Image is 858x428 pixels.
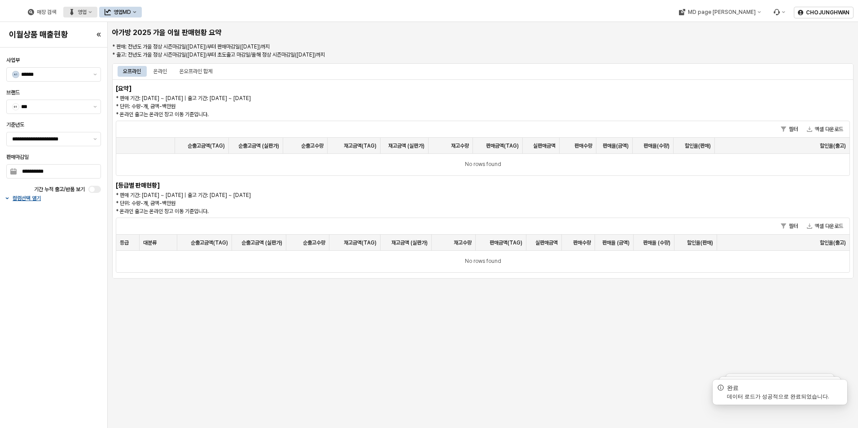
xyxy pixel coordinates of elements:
span: 순출고수량 [303,239,325,246]
div: No rows found [116,154,849,175]
p: * 판매 기간: [DATE] ~ [DATE] | 출고 기간: [DATE] ~ [DATE] * 단위: 수량-개, 금액-백만원 * 온라인 출고는 온라인 창고 이동 기준입니다. [116,94,665,118]
span: 판매율(금액) [603,142,629,149]
button: 영업MD [99,7,142,17]
span: 재고금액 (실판가) [391,239,428,246]
div: 온라인 [153,66,167,77]
p: * 판매 기간: [DATE] ~ [DATE] | 출고 기간: [DATE] ~ [DATE] * 단위: 수량-개, 금액-백만원 * 온라인 출고는 온라인 창고 이동 기준입니다. [116,191,541,215]
span: 판매율(수량) [643,142,670,149]
div: 영업MD [114,9,131,15]
span: 기간 누적 출고/반품 보기 [34,186,85,192]
span: 순출고수량 [301,142,324,149]
p: CHOJUNGHWAN [806,9,849,16]
button: 필터 [777,221,801,231]
div: 오프라인 [123,66,141,77]
div: 온오프라인 합계 [179,66,212,77]
span: 할인율(출고) [820,142,846,149]
div: No rows found [116,251,849,272]
button: CHOJUNGHWAN [794,7,854,18]
span: 할인율(출고) [820,239,846,246]
p: * 판매: 전년도 가을 정상 시즌마감일([DATE])부터 판매마감일([DATE])까지 * 출고: 전년도 가을 정상 시즌마감일([DATE])부터 초도출고 마감일/올해 정상 시즌... [112,43,729,59]
span: 할인율(판매) [685,142,711,149]
span: 재고금액(TAG) [344,239,376,246]
h4: 완료 [727,383,739,392]
span: 재고수량 [451,142,469,149]
span: 실판매금액 [533,142,556,149]
span: 재고금액 (실판가) [388,142,425,149]
button: 컬럼선택 열기 [4,195,103,202]
button: 엑셀 다운로드 [803,124,847,135]
span: 브랜드 [6,89,20,96]
button: 제안 사항 표시 [90,68,101,81]
div: MD page 이동 [673,7,766,17]
span: 재고수량 [454,239,472,246]
main: App Frame [108,22,858,428]
span: 순출고금액(TAG) [191,239,228,246]
span: 판매금액(TAG) [490,239,522,246]
div: Menu item 6 [768,7,790,17]
div: 영업 [78,9,87,15]
h5: 아가방 2025 가을 이월 판매현황 요약 [112,28,417,37]
span: 사업부 [6,57,20,63]
div: MD page [PERSON_NAME] [687,9,755,15]
span: 할인율(판매) [687,239,713,246]
button: MD page [PERSON_NAME] [673,7,766,17]
span: 01 [13,104,19,110]
span: 대분류 [143,239,157,246]
div: 매장 검색 [37,9,56,15]
button: 매장 검색 [22,7,61,17]
span: 판매수량 [573,239,591,246]
span: 판매마감일 [6,154,29,160]
button: 필터 [777,124,801,135]
span: 기준년도 [6,122,24,128]
p: 컬럼선택 열기 [13,195,41,202]
div: Notifications (F8) [702,381,858,428]
h4: 이월상품 매출현황 [9,30,82,39]
span: 순출고금액 (실판가) [241,239,282,246]
button: 제안 사항 표시 [90,132,101,146]
span: 판매금액(TAG) [486,142,519,149]
span: 순출고금액(TAG) [188,142,225,149]
span: 판매율 (수량) [643,239,670,246]
div: 온라인 [148,66,172,77]
span: 판매수량 [574,142,592,149]
h6: [요약] [116,84,171,92]
span: 재고금액(TAG) [344,142,376,149]
label: 데이터 로드가 성공적으로 완료되었습니다. [727,393,829,400]
div: 온오프라인 합계 [174,66,218,77]
span: 실판매금액 [535,239,558,246]
span: 등급 [120,239,129,246]
span: 순출고금액 (실판가) [238,142,279,149]
h6: [등급별 판매현황] [116,181,232,189]
span: 판매율 (금액) [602,239,630,246]
button: 제안 사항 표시 [90,100,101,114]
button: 영업 [63,7,97,17]
button: 엑셀 다운로드 [803,221,847,231]
div: info [716,383,725,392]
div: 오프라인 [118,66,146,77]
span: A1 [13,71,19,78]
